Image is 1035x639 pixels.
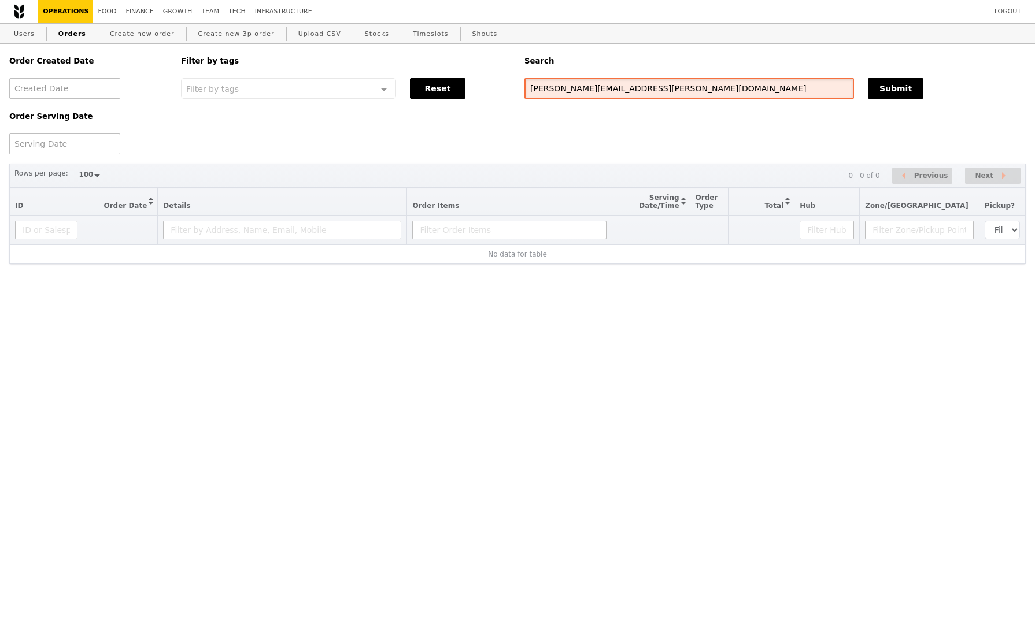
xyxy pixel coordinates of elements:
[9,133,120,154] input: Serving Date
[892,168,952,184] button: Previous
[9,112,167,121] h5: Order Serving Date
[914,169,948,183] span: Previous
[848,172,879,180] div: 0 - 0 of 0
[975,169,993,183] span: Next
[468,24,502,44] a: Shouts
[14,168,68,179] label: Rows per page:
[9,57,167,65] h5: Order Created Date
[14,4,24,19] img: Grain logo
[965,168,1021,184] button: Next
[696,194,718,210] span: Order Type
[412,221,607,239] input: Filter Order Items
[163,202,190,210] span: Details
[865,221,974,239] input: Filter Zone/Pickup Point
[408,24,453,44] a: Timeslots
[868,78,923,99] button: Submit
[800,221,854,239] input: Filter Hub
[186,83,239,94] span: Filter by tags
[800,202,815,210] span: Hub
[54,24,91,44] a: Orders
[360,24,394,44] a: Stocks
[865,202,969,210] span: Zone/[GEOGRAPHIC_DATA]
[524,78,854,99] input: Search any field
[163,221,401,239] input: Filter by Address, Name, Email, Mobile
[985,202,1015,210] span: Pickup?
[410,78,465,99] button: Reset
[15,250,1020,258] div: No data for table
[194,24,279,44] a: Create new 3p order
[9,24,39,44] a: Users
[15,221,77,239] input: ID or Salesperson name
[412,202,459,210] span: Order Items
[9,78,120,99] input: Created Date
[524,57,1026,65] h5: Search
[294,24,346,44] a: Upload CSV
[15,202,23,210] span: ID
[105,24,179,44] a: Create new order
[181,57,511,65] h5: Filter by tags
